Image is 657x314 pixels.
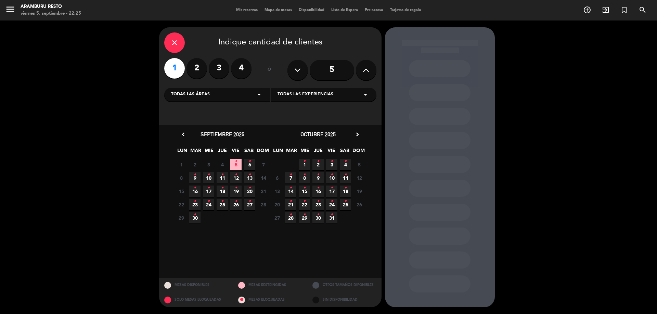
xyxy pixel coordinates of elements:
[326,212,337,223] span: 31
[258,199,269,210] span: 28
[207,182,210,193] i: •
[353,159,365,170] span: 5
[190,147,201,158] span: MAR
[353,199,365,210] span: 26
[217,147,228,158] span: JUE
[189,172,201,183] span: 9
[258,172,269,183] span: 14
[300,131,336,138] span: octubre 2025
[203,186,214,197] span: 17
[340,159,351,170] span: 4
[299,199,310,210] span: 22
[317,196,319,207] i: •
[189,212,201,223] span: 30
[353,186,365,197] span: 19
[217,199,228,210] span: 25
[331,196,333,207] i: •
[203,199,214,210] span: 24
[326,186,337,197] span: 17
[171,91,210,98] span: Todas las áreas
[230,147,241,158] span: VIE
[285,186,296,197] span: 14
[289,182,292,193] i: •
[344,169,347,180] i: •
[307,278,382,292] div: OTROS TAMAÑOS DIPONIBLES
[353,172,365,183] span: 12
[344,196,347,207] i: •
[248,156,251,167] i: •
[194,196,196,207] i: •
[176,199,187,210] span: 22
[286,147,297,158] span: MAR
[243,147,255,158] span: SAB
[255,91,263,99] i: arrow_drop_down
[299,159,310,170] span: 1
[312,212,324,223] span: 30
[194,182,196,193] i: •
[312,147,324,158] span: JUE
[352,147,364,158] span: DOM
[344,156,347,167] i: •
[231,58,252,79] label: 4
[271,199,283,210] span: 20
[248,169,251,180] i: •
[201,131,244,138] span: septiembre 2025
[303,182,306,193] i: •
[344,182,347,193] i: •
[307,292,382,307] div: SIN DISPONIBILIDAD
[194,169,196,180] i: •
[217,172,228,183] span: 11
[299,172,310,183] span: 8
[312,172,324,183] span: 9
[340,172,351,183] span: 11
[289,169,292,180] i: •
[235,196,237,207] i: •
[235,182,237,193] i: •
[235,156,237,167] i: •
[312,199,324,210] span: 23
[244,186,255,197] span: 20
[230,186,242,197] span: 19
[207,196,210,207] i: •
[203,147,215,158] span: MIE
[331,182,333,193] i: •
[230,159,242,170] span: 5
[207,169,210,180] i: •
[176,186,187,197] span: 15
[289,196,292,207] i: •
[176,172,187,183] span: 8
[299,186,310,197] span: 15
[326,172,337,183] span: 10
[299,147,310,158] span: MIE
[164,32,376,53] div: Indique cantidad de clientes
[361,8,387,12] span: Pre-acceso
[258,186,269,197] span: 21
[317,156,319,167] i: •
[176,212,187,223] span: 29
[285,199,296,210] span: 21
[244,199,255,210] span: 27
[233,8,261,12] span: Mis reservas
[177,147,188,158] span: LUN
[312,159,324,170] span: 2
[176,159,187,170] span: 1
[189,199,201,210] span: 23
[159,278,233,292] div: MESAS DISPONIBLES
[271,186,283,197] span: 13
[285,172,296,183] span: 7
[326,147,337,158] span: VIE
[328,8,361,12] span: Lista de Espera
[21,3,81,10] div: Aramburu Resto
[170,39,179,47] i: close
[602,6,610,14] i: exit_to_app
[312,186,324,197] span: 16
[271,172,283,183] span: 6
[235,169,237,180] i: •
[331,169,333,180] i: •
[303,209,306,220] i: •
[272,147,284,158] span: LUN
[278,91,333,98] span: Todas las experiencias
[583,6,591,14] i: add_circle_outline
[289,209,292,220] i: •
[299,212,310,223] span: 29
